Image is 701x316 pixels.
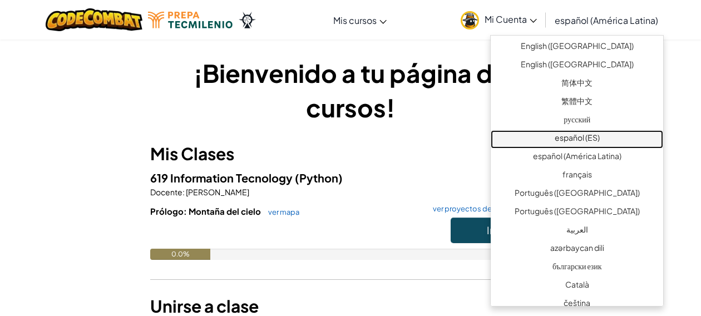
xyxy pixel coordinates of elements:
img: avatar [461,11,479,29]
a: 简体中文 [491,75,663,93]
a: azərbaycan dili [491,240,663,259]
a: español (América Latina) [491,149,663,167]
a: español (América Latina) [549,5,664,35]
a: español (ES) [491,130,663,149]
a: français [491,167,663,185]
span: Docente [150,187,182,197]
a: čeština [491,295,663,314]
span: 619 Information Tecnology [150,171,295,185]
a: Português ([GEOGRAPHIC_DATA]) [491,185,663,204]
span: Iniciar [487,224,515,236]
div: 0.0% [150,249,210,260]
a: 繁體中文 [491,93,663,112]
button: Iniciar [451,218,551,243]
span: [PERSON_NAME] [185,187,249,197]
img: Ozaria [238,12,256,28]
img: CodeCombat logo [46,8,143,31]
a: ver proyectos de mis compañeros [427,205,551,213]
h1: ¡Bienvenido a tu página de cursos! [150,56,551,125]
a: Mi Cuenta [455,2,542,37]
span: Mi Cuenta [485,13,537,25]
h3: Mis Clases [150,141,551,166]
a: русский [491,112,663,130]
img: Tecmilenio logo [148,12,233,28]
a: ver mapa [263,208,299,216]
span: : [182,187,185,197]
a: Català [491,277,663,295]
a: български език [491,259,663,277]
span: español (América Latina) [555,14,658,26]
span: Prólogo: Montaña del cielo [150,206,263,216]
a: English ([GEOGRAPHIC_DATA]) [491,57,663,75]
a: Mis cursos [328,5,392,35]
span: Mis cursos [333,14,377,26]
span: (Python) [295,171,343,185]
a: English ([GEOGRAPHIC_DATA]) [491,38,663,57]
a: العربية [491,222,663,240]
a: Português ([GEOGRAPHIC_DATA]) [491,204,663,222]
